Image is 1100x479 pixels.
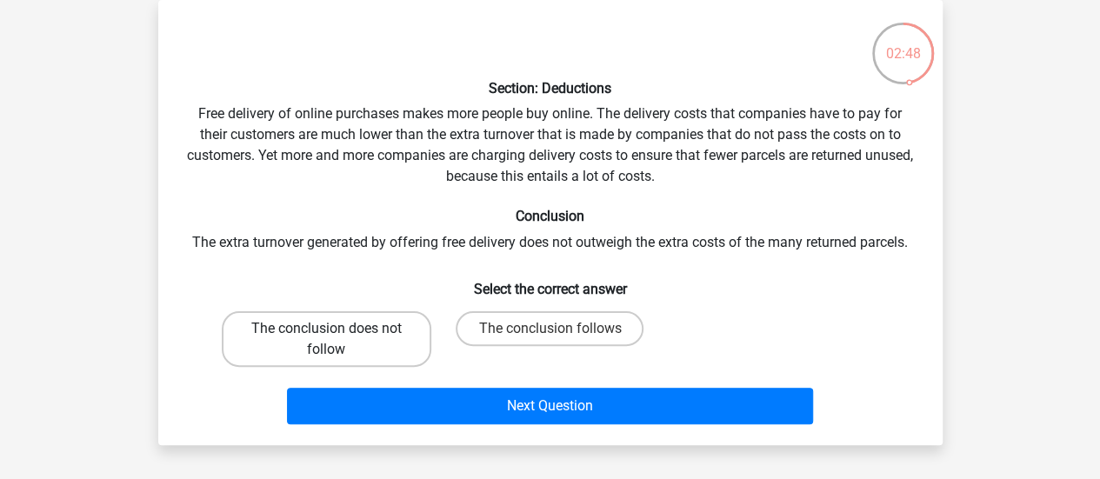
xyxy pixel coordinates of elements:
[222,311,431,367] label: The conclusion does not follow
[287,388,813,424] button: Next Question
[186,267,915,297] h6: Select the correct answer
[186,80,915,96] h6: Section: Deductions
[456,311,643,346] label: The conclusion follows
[186,208,915,224] h6: Conclusion
[870,21,936,64] div: 02:48
[165,14,936,431] div: Free delivery of online purchases makes more people buy online. The delivery costs that companies...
